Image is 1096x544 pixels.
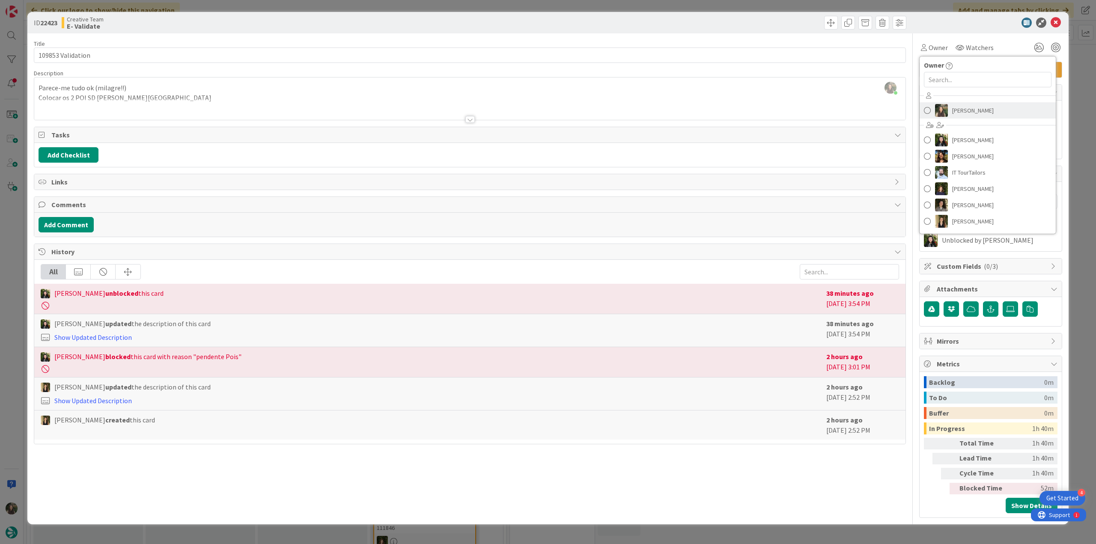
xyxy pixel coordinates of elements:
div: Get Started [1046,494,1078,502]
span: [PERSON_NAME] [952,182,994,195]
a: BC[PERSON_NAME] [920,132,1056,148]
span: [PERSON_NAME] [952,199,994,211]
span: Owner [929,42,948,53]
div: Cycle Time [959,468,1007,479]
div: 1 [45,3,47,10]
img: MC [935,182,948,195]
img: BC [924,233,938,247]
div: [DATE] 2:52 PM [826,415,899,435]
span: [PERSON_NAME] [952,134,994,146]
img: BC [41,319,50,329]
a: ITIT TourTailors [920,164,1056,181]
span: Support [18,1,39,12]
p: Parece-me tudo ok (milagre!!) [39,83,901,93]
div: 52m [1010,483,1054,494]
div: [DATE] 3:54 PM [826,318,899,342]
b: 2 hours ago [826,416,863,424]
img: IG [935,104,948,117]
div: Buffer [929,407,1044,419]
img: DR [935,150,948,163]
div: Total Time [959,438,1007,449]
span: [PERSON_NAME] [952,104,994,117]
div: All [41,265,66,279]
span: Custom Fields [937,261,1046,271]
b: updated [105,319,131,328]
span: [PERSON_NAME] this card [54,288,164,298]
b: created [105,416,130,424]
span: [PERSON_NAME] [952,215,994,228]
span: Comments [51,199,890,210]
span: History [51,247,890,257]
div: 0m [1044,392,1054,404]
span: Owner [924,60,944,70]
div: 1h 40m [1032,422,1054,434]
img: MS [935,199,948,211]
div: [DATE] 3:01 PM [826,351,899,373]
span: ( 0/3 ) [984,262,998,271]
span: IT TourTailors [952,166,986,179]
a: DR[PERSON_NAME] [920,148,1056,164]
a: Show Updated Description [54,333,132,342]
img: SP [935,215,948,228]
div: 0m [1044,376,1054,388]
span: Attachments [937,284,1046,294]
p: Colocar os 2 POI SD [PERSON_NAME][GEOGRAPHIC_DATA] [39,93,901,103]
a: MC[PERSON_NAME] [920,181,1056,197]
span: [PERSON_NAME] this card [54,415,155,425]
input: Search... [800,264,899,279]
input: type card name here... [34,48,906,63]
b: updated [105,383,131,391]
b: 2 hours ago [826,352,863,361]
b: unblocked [105,289,138,297]
span: [PERSON_NAME] the description of this card [54,382,211,392]
button: Add Checklist [39,147,98,163]
span: [PERSON_NAME] the description of this card [54,318,211,329]
span: ID [34,18,57,28]
img: IT [935,166,948,179]
div: 1h 40m [1010,468,1054,479]
div: Blocked Time [959,483,1007,494]
span: Links [51,177,890,187]
img: SP [41,383,50,392]
div: 1h 40m [1010,438,1054,449]
a: MS[PERSON_NAME] [920,197,1056,213]
span: Tasks [51,130,890,140]
a: SP[PERSON_NAME] [920,213,1056,229]
div: Open Get Started checklist, remaining modules: 4 [1039,491,1085,505]
div: In Progress [929,422,1032,434]
input: Search... [924,72,1051,87]
div: Lead Time [959,453,1007,464]
div: 1h 40m [1010,453,1054,464]
span: Creative Team [67,16,104,23]
div: 0m [1044,407,1054,419]
img: BC [41,352,50,362]
img: SP [41,416,50,425]
div: [DATE] 2:52 PM [826,382,899,406]
div: To Do [929,392,1044,404]
span: [PERSON_NAME] [952,150,994,163]
b: 2 hours ago [826,383,863,391]
button: Show Details [1006,498,1057,513]
span: Metrics [937,359,1046,369]
a: IG[PERSON_NAME] [920,102,1056,119]
img: BC [41,289,50,298]
b: 22423 [40,18,57,27]
img: BC [935,134,948,146]
div: 4 [1078,489,1085,496]
img: 0riiWcpNYxeD57xbJhM7U3fMlmnERAK7.webp [885,82,896,94]
span: Mirrors [937,336,1046,346]
b: E- Validate [67,23,104,30]
label: Title [34,40,45,48]
span: Watchers [966,42,994,53]
div: Backlog [929,376,1044,388]
span: Description [34,69,63,77]
b: 38 minutes ago [826,319,874,328]
div: Unblocked by [PERSON_NAME] [942,236,1057,244]
b: blocked [105,352,131,361]
button: Add Comment [39,217,94,232]
div: [DATE] 3:54 PM [826,288,899,309]
b: 38 minutes ago [826,289,874,297]
a: Show Updated Description [54,396,132,405]
span: [PERSON_NAME] this card with reason "pendente Pois" [54,351,241,362]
